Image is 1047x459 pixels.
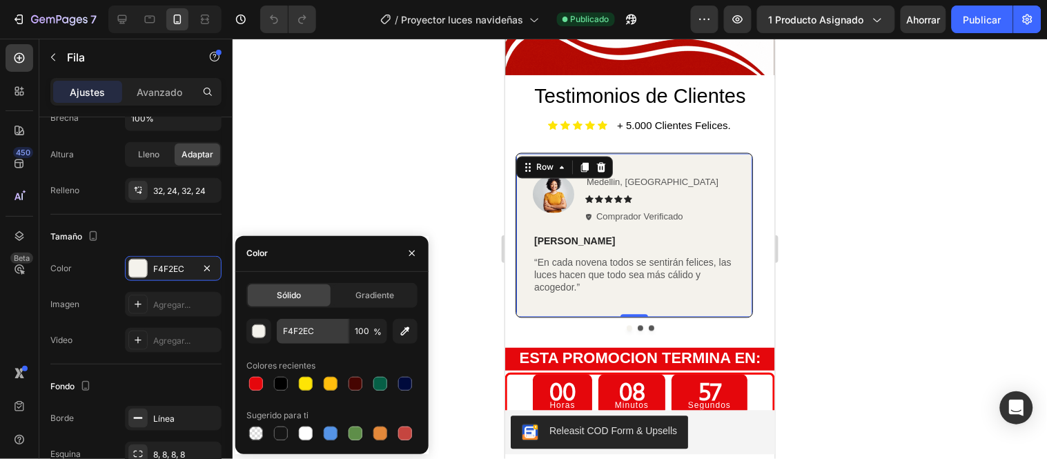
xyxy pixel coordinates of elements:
[126,106,221,130] input: Auto
[139,149,160,159] font: Lleno
[963,14,1001,26] font: Publicar
[50,185,79,195] font: Relleno
[50,263,72,273] font: Color
[14,253,30,263] font: Beta
[246,410,309,420] font: Sugerido para ti
[505,39,775,459] iframe: Área de diseño
[50,299,79,309] font: Imagen
[402,14,524,26] font: Proyector luces navideñas
[907,14,941,26] font: Ahorrar
[355,290,394,300] font: Gradiente
[50,113,79,123] font: Brecha
[1000,391,1033,424] div: Abrir Intercom Messenger
[246,360,315,371] font: Colores recientes
[67,50,85,64] font: Fila
[137,86,182,98] font: Avanzado
[260,6,316,33] div: Deshacer/Rehacer
[395,14,399,26] font: /
[246,248,268,258] font: Color
[373,326,382,337] font: %
[50,413,74,423] font: Borde
[901,6,946,33] button: Ahorrar
[182,149,213,159] font: Adaptar
[153,186,206,196] font: 32, 24, 32, 24
[153,264,184,274] font: F4F2EC
[50,449,81,459] font: Esquina
[952,6,1013,33] button: Publicar
[70,86,106,98] font: Ajustes
[50,231,82,242] font: Tamaño
[67,49,184,66] p: Fila
[50,335,72,345] font: Video
[153,335,190,346] font: Agregar...
[277,319,349,344] input: Por ejemplo: FFFFFF
[16,148,30,157] font: 450
[769,14,864,26] font: 1 producto asignado
[50,149,74,159] font: Altura
[757,6,895,33] button: 1 producto asignado
[6,6,103,33] button: 7
[153,413,175,424] font: Línea
[277,290,301,300] font: Sólido
[50,381,75,391] font: Fondo
[153,300,190,310] font: Agregar...
[90,12,97,26] font: 7
[571,14,609,24] font: Publicado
